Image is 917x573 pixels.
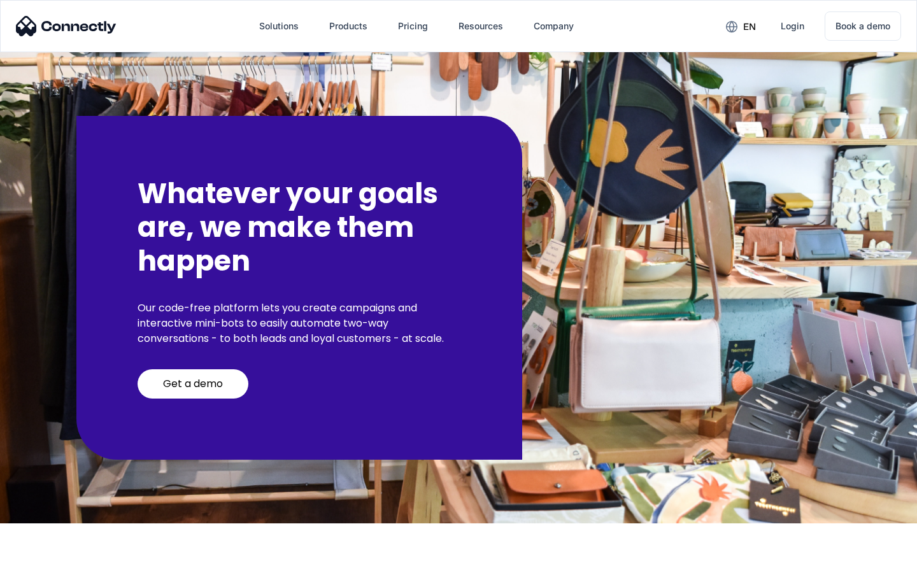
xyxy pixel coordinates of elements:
[163,378,223,390] div: Get a demo
[16,16,117,36] img: Connectly Logo
[138,301,461,346] p: Our code-free platform lets you create campaigns and interactive mini-bots to easily automate two...
[138,177,461,278] h2: Whatever your goals are, we make them happen
[534,17,574,35] div: Company
[138,369,248,399] a: Get a demo
[771,11,814,41] a: Login
[458,17,503,35] div: Resources
[825,11,901,41] a: Book a demo
[259,17,299,35] div: Solutions
[398,17,428,35] div: Pricing
[781,17,804,35] div: Login
[743,18,756,36] div: en
[329,17,367,35] div: Products
[388,11,438,41] a: Pricing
